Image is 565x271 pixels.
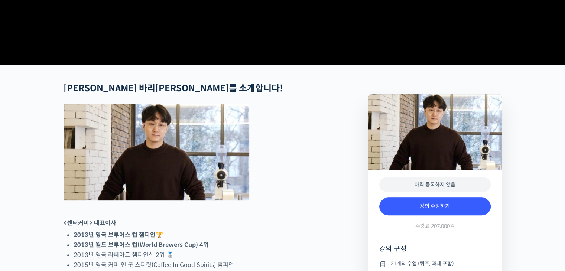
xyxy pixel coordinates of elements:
[64,219,116,227] strong: <센터커피> 대표이사
[96,209,143,228] a: 설정
[68,221,77,227] span: 대화
[49,209,96,228] a: 대화
[74,250,329,260] li: 2013년 영국 라떼아트 챔피언십 2위 🥈
[2,209,49,228] a: 홈
[415,223,455,230] span: 수강료 207,000원
[74,231,156,239] strong: 2013년 영국 브루어스 컵 챔피언
[74,260,329,270] li: 2015년 영국 커피 인 굿 스피릿(Coffee In Good Spirits) 챔피언
[74,241,209,249] strong: 2013년 월드 브루어스 컵(World Brewers Cup) 4위
[23,221,28,226] span: 홈
[64,83,283,94] strong: [PERSON_NAME] 바리[PERSON_NAME]를 소개합니다!
[379,197,491,215] a: 강의 수강하기
[379,259,491,268] li: 21개의 수업 (퀴즈, 과제 포함)
[379,244,491,259] h4: 강의 구성
[115,221,124,226] span: 설정
[379,177,491,192] div: 아직 등록하지 않음
[74,230,329,240] li: 🏆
